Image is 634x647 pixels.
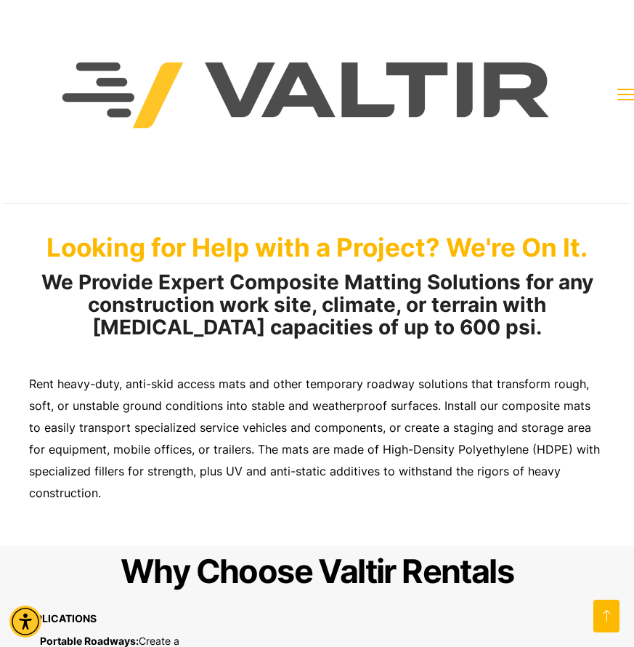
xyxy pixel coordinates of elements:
[18,271,616,338] h2: We Provide Expert Composite Matting Solutions for any construction work site, climate, or terrain...
[11,11,603,180] img: Valtir Rentals
[9,606,41,638] div: Accessibility Menu
[22,612,97,624] b: APPLICATIONS
[593,600,619,632] a: Open this option
[18,232,616,262] p: Looking for Help with a Project? We're On It.
[40,635,139,647] b: Portable Roadways:
[29,374,605,505] p: Rent heavy-duty, anti-skid access mats and other temporary roadway solutions that transform rough...
[15,553,619,590] h2: Why Choose Valtir Rentals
